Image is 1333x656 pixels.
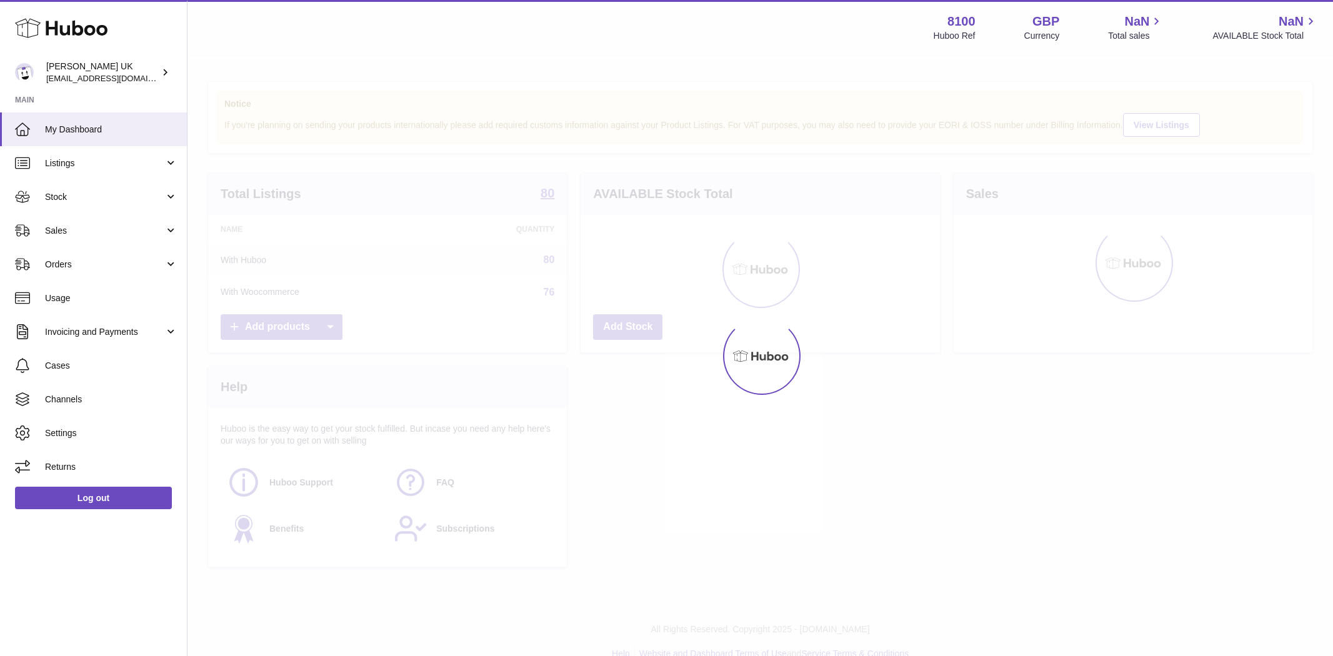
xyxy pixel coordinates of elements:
a: NaN AVAILABLE Stock Total [1212,13,1318,42]
span: Sales [45,225,164,237]
span: Channels [45,394,177,405]
a: Log out [15,487,172,509]
span: Total sales [1108,30,1164,42]
span: Stock [45,191,164,203]
span: NaN [1124,13,1149,30]
strong: GBP [1032,13,1059,30]
span: Cases [45,360,177,372]
div: [PERSON_NAME] UK [46,61,159,84]
span: Invoicing and Payments [45,326,164,338]
span: Listings [45,157,164,169]
img: internalAdmin-8100@internal.huboo.com [15,63,34,82]
a: NaN Total sales [1108,13,1164,42]
div: Huboo Ref [934,30,976,42]
span: Returns [45,461,177,473]
span: AVAILABLE Stock Total [1212,30,1318,42]
span: NaN [1279,13,1304,30]
span: Settings [45,427,177,439]
strong: 8100 [947,13,976,30]
div: Currency [1024,30,1060,42]
span: My Dashboard [45,124,177,136]
span: [EMAIL_ADDRESS][DOMAIN_NAME] [46,73,184,83]
span: Usage [45,292,177,304]
span: Orders [45,259,164,271]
